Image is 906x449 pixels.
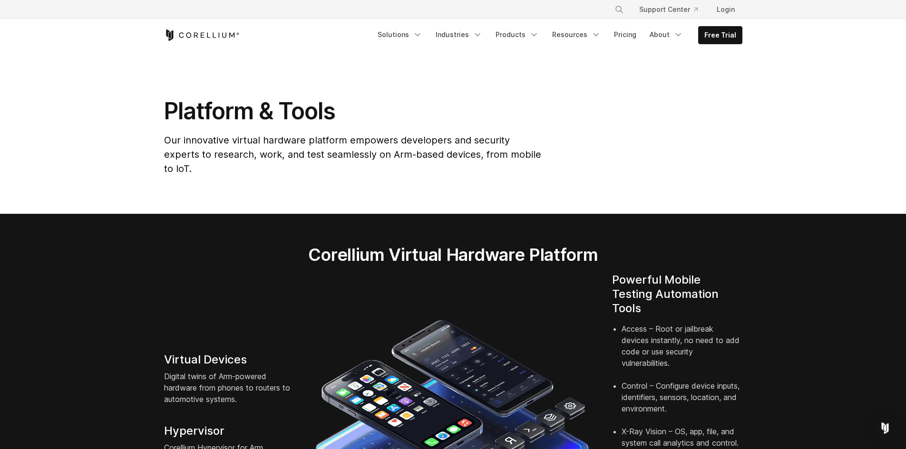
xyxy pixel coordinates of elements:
[603,1,742,18] div: Navigation Menu
[699,27,742,44] a: Free Trial
[612,273,742,315] h4: Powerful Mobile Testing Automation Tools
[164,97,543,125] h1: Platform & Tools
[430,26,488,43] a: Industries
[372,26,428,43] a: Solutions
[611,1,628,18] button: Search
[164,29,240,41] a: Corellium Home
[372,26,742,44] div: Navigation Menu
[874,417,896,439] div: Open Intercom Messenger
[546,26,606,43] a: Resources
[622,380,742,426] li: Control – Configure device inputs, identifiers, sensors, location, and environment.
[263,244,643,265] h2: Corellium Virtual Hardware Platform
[608,26,642,43] a: Pricing
[164,134,541,174] span: Our innovative virtual hardware platform empowers developers and security experts to research, wo...
[622,323,742,380] li: Access – Root or jailbreak devices instantly, no need to add code or use security vulnerabilities.
[644,26,689,43] a: About
[632,1,705,18] a: Support Center
[164,353,294,367] h4: Virtual Devices
[164,371,294,405] p: Digital twins of Arm-powered hardware from phones to routers to automotive systems.
[490,26,545,43] a: Products
[709,1,742,18] a: Login
[164,424,294,438] h4: Hypervisor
